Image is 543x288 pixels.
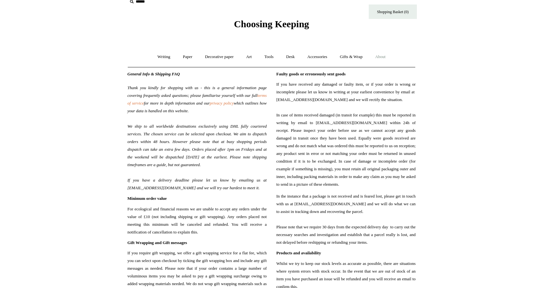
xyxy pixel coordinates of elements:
a: Shopping Basket (0) [369,4,417,19]
a: About [369,48,392,65]
a: Art [240,48,257,65]
a: Choosing Keeping [234,24,309,28]
span: for more in depth information and our [144,101,210,106]
a: Decorative paper [199,48,239,65]
a: Gifts & Wrap [334,48,368,65]
span: Products and availability [276,250,321,255]
span: Minimum order value [127,196,167,201]
a: Desk [280,48,301,65]
span: Gift Wrapping and Gift messages [127,240,187,245]
span: In the instance that a package is not received and is feared lost, please get in touch with us at... [276,192,416,246]
span: Thank you kindly for shopping with us - this is a general information page covering frequently as... [127,85,267,98]
span: Faulty goods or erroneously sent goods [276,72,346,76]
a: Accessories [302,48,333,65]
span: Choosing Keeping [234,19,309,29]
a: Writing [152,48,176,65]
span: For ecological and financial reasons we are unable to accept any orders under the value of £10 (n... [127,205,267,236]
span: If you have received any damaged or faulty item, or if your order is wrong or incomplete please l... [276,80,416,188]
a: Paper [177,48,198,65]
a: Tools [259,48,280,65]
span: General Info & Shipping FAQ [127,72,180,76]
a: privacy policy [210,101,234,106]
